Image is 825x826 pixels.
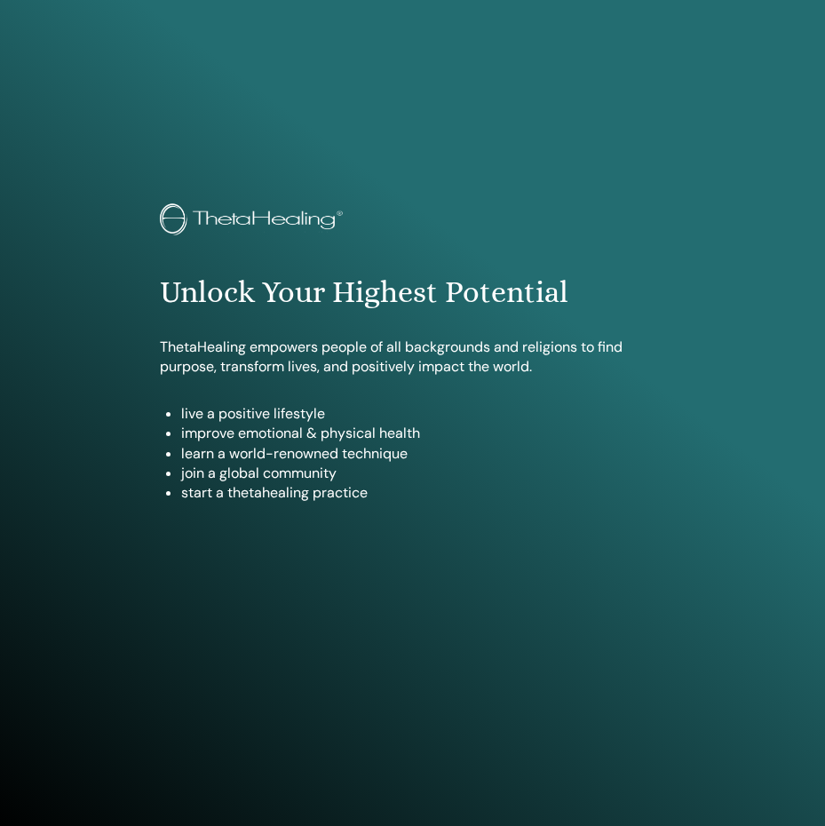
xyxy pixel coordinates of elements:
[160,338,665,377] p: ThetaHealing empowers people of all backgrounds and religions to find purpose, transform lives, a...
[181,404,665,424] li: live a positive lifestyle
[181,424,665,443] li: improve emotional & physical health
[160,274,665,311] h1: Unlock Your Highest Potential
[181,464,665,483] li: join a global community
[181,444,665,464] li: learn a world-renowned technique
[181,483,665,503] li: start a thetahealing practice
